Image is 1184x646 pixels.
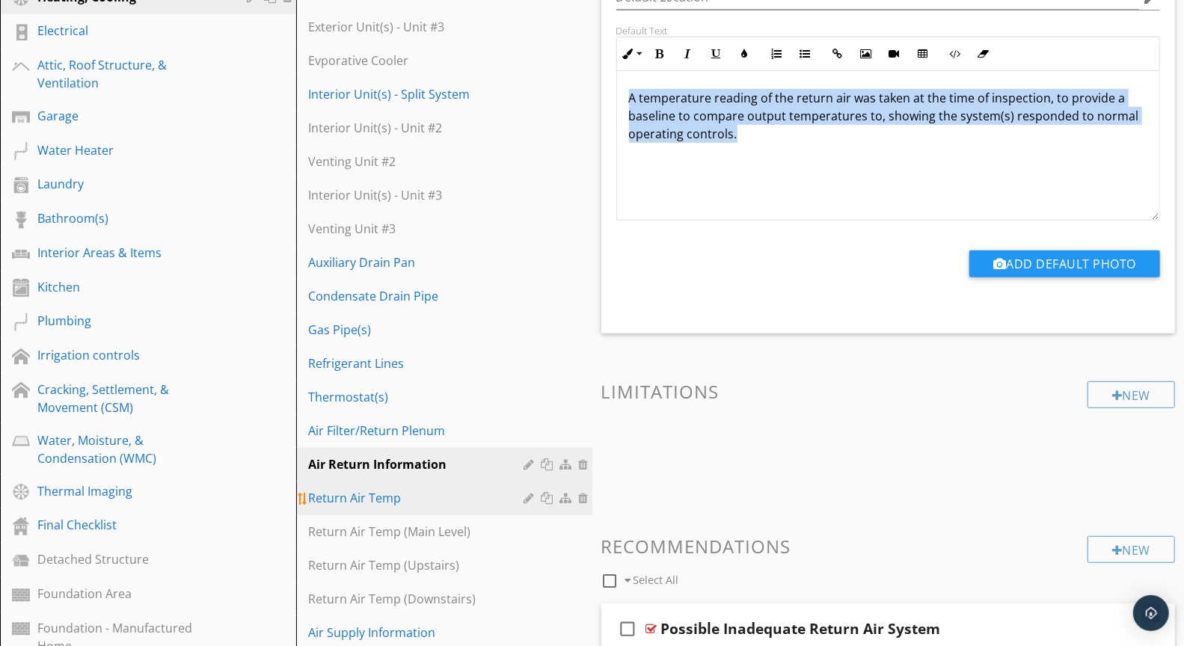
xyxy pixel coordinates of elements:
[308,354,529,372] div: Refrigerant Lines
[37,244,225,262] div: Interior Areas & Items
[308,220,529,238] div: Venting Unit #3
[308,18,529,36] div: Exterior Unit(s) - Unit #3
[308,422,529,440] div: Air Filter/Return Plenum
[1088,536,1175,563] div: New
[601,536,1176,556] h3: Recommendations
[629,89,1148,143] p: A temperature reading of the return air was taken at the time of inspection, to provide a baselin...
[37,107,225,125] div: Garage
[601,381,1176,402] h3: Limitations
[645,40,674,68] button: Bold (⌘B)
[852,40,880,68] button: Insert Image (⌘P)
[616,25,1161,37] div: Default Text
[308,186,529,204] div: Interior Unit(s) - Unit #3
[308,523,529,541] div: Return Air Temp (Main Level)
[308,321,529,339] div: Gas Pipe(s)
[37,346,225,364] div: Irrigation controls
[37,516,225,534] div: Final Checklist
[37,141,225,159] div: Water Heater
[969,40,998,68] button: Clear Formatting
[702,40,731,68] button: Underline (⌘U)
[969,250,1160,277] button: Add Default Photo
[633,573,678,587] span: Select All
[308,52,529,70] div: Evporative Cooler
[37,278,225,296] div: Kitchen
[37,312,225,330] div: Plumbing
[37,56,225,92] div: Attic, Roof Structure, & Ventilation
[37,175,225,193] div: Laundry
[37,22,225,40] div: Electrical
[1088,381,1175,408] div: New
[308,556,529,574] div: Return Air Temp (Upstairs)
[674,40,702,68] button: Italic (⌘I)
[1133,595,1169,631] div: Open Intercom Messenger
[823,40,852,68] button: Insert Link (⌘K)
[909,40,937,68] button: Insert Table
[308,287,529,305] div: Condensate Drain Pipe
[308,153,529,170] div: Venting Unit #2
[308,253,529,271] div: Auxiliary Drain Pan
[880,40,909,68] button: Insert Video
[661,620,941,638] div: Possible Inadequate Return Air System
[941,40,969,68] button: Code View
[37,209,225,227] div: Bathroom(s)
[37,381,225,416] div: Cracking, Settlement, & Movement (CSM)
[37,431,225,467] div: Water, Moisture, & Condensation (WMC)
[308,489,529,507] div: Return Air Temp
[791,40,820,68] button: Unordered List
[308,590,529,608] div: Return Air Temp (Downstairs)
[37,585,225,603] div: Foundation Area
[308,455,529,473] div: Air Return Information
[308,85,529,103] div: Interior Unit(s) - Split System
[731,40,759,68] button: Colors
[308,624,529,642] div: Air Supply Information
[37,482,225,500] div: Thermal Imaging
[37,550,225,568] div: Detached Structure
[617,40,645,68] button: Inline Style
[763,40,791,68] button: Ordered List
[308,388,529,406] div: Thermostat(s)
[308,119,529,137] div: Interior Unit(s) - Unit #2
